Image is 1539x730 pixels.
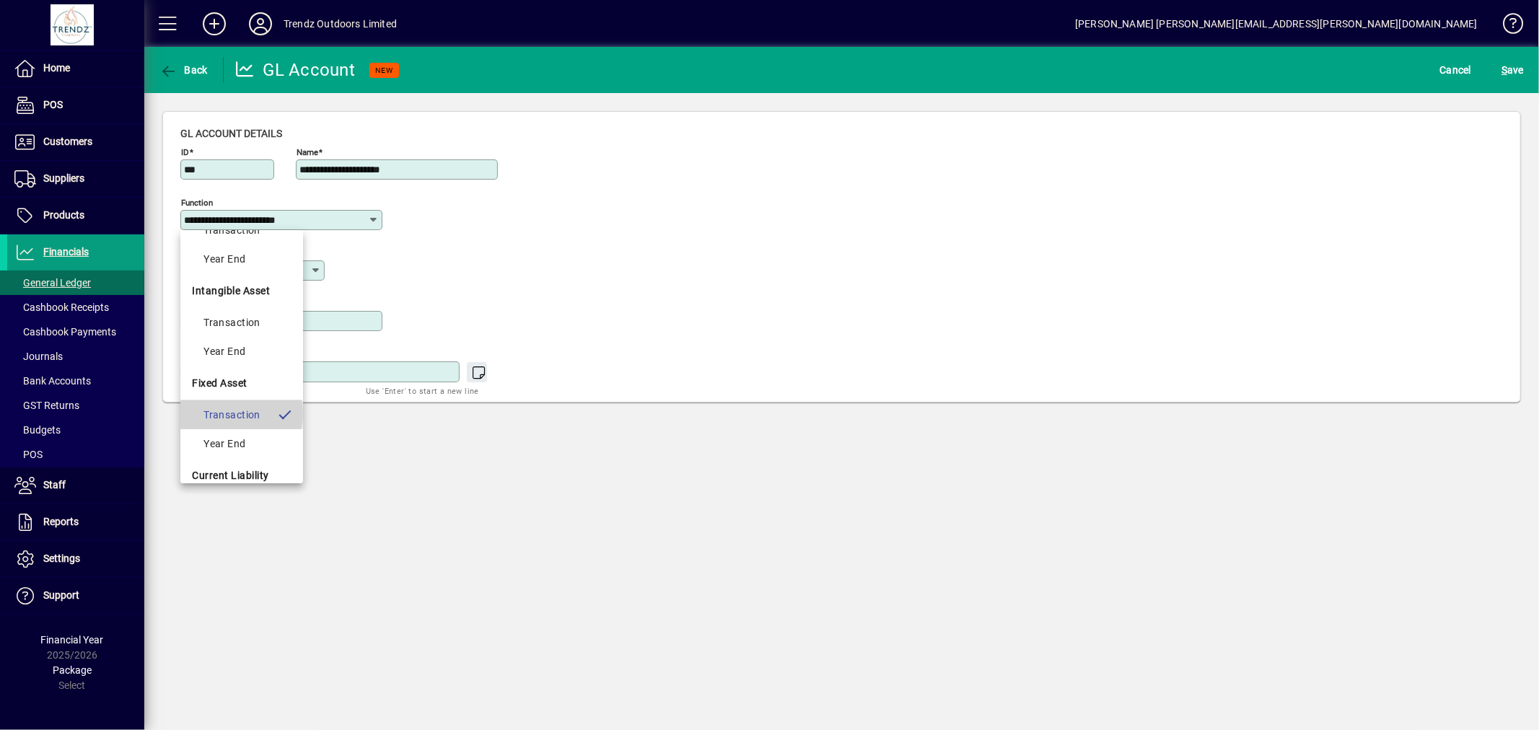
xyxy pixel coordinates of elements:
div: Trendz Outdoors Limited [284,12,397,35]
mat-label: ID [181,147,189,157]
span: Settings [43,553,80,564]
a: POS [7,442,144,467]
span: S [1501,64,1507,76]
span: Package [53,664,92,676]
mat-label: Name [297,147,318,157]
span: GST Returns [14,400,79,411]
a: Budgets [7,418,144,442]
mat-hint: Use 'Enter' to start a new line [366,382,479,399]
span: NEW [375,66,393,75]
span: Journals [14,351,63,362]
a: Cashbook Payments [7,320,144,344]
span: Home [43,62,70,74]
span: Support [43,589,79,601]
a: Settings [7,541,144,577]
span: Products [43,209,84,221]
span: Cancel [1440,58,1472,82]
mat-label: Default GST rate [181,248,245,258]
a: General Ledger [7,271,144,295]
button: Add [191,11,237,37]
button: Save [1498,57,1527,83]
span: Back [159,64,208,76]
button: Profile [237,11,284,37]
div: [PERSON_NAME] [PERSON_NAME][EMAIL_ADDRESS][PERSON_NAME][DOMAIN_NAME] [1075,12,1478,35]
span: Budgets [14,424,61,436]
span: GL account details [180,128,282,139]
a: Home [7,50,144,87]
app-page-header-button: Back [144,57,224,83]
a: Products [7,198,144,234]
span: Suppliers [43,172,84,184]
a: Journals [7,344,144,369]
span: Customers [43,136,92,147]
a: Cashbook Receipts [7,295,144,320]
span: POS [43,99,63,110]
mat-label: Notes [184,365,206,375]
button: Cancel [1437,57,1476,83]
span: Financials [43,246,89,258]
a: Staff [7,467,144,503]
mat-label: Function [181,198,213,208]
span: Financial Year [41,634,104,646]
mat-label: Export account ID [184,315,252,325]
a: POS [7,87,144,123]
span: POS [14,449,43,460]
span: Bank Accounts [14,375,91,387]
span: Cashbook Receipts [14,302,109,313]
span: ave [1501,58,1524,82]
a: Reports [7,504,144,540]
span: Reports [43,516,79,527]
a: Support [7,578,144,614]
a: Knowledge Base [1492,3,1521,50]
button: Back [156,57,211,83]
span: Staff [43,479,66,491]
a: GST Returns [7,393,144,418]
a: Suppliers [7,161,144,197]
a: Customers [7,124,144,160]
span: General Ledger [14,277,91,289]
span: Cashbook Payments [14,326,116,338]
div: GL Account [234,58,356,82]
a: Bank Accounts [7,369,144,393]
